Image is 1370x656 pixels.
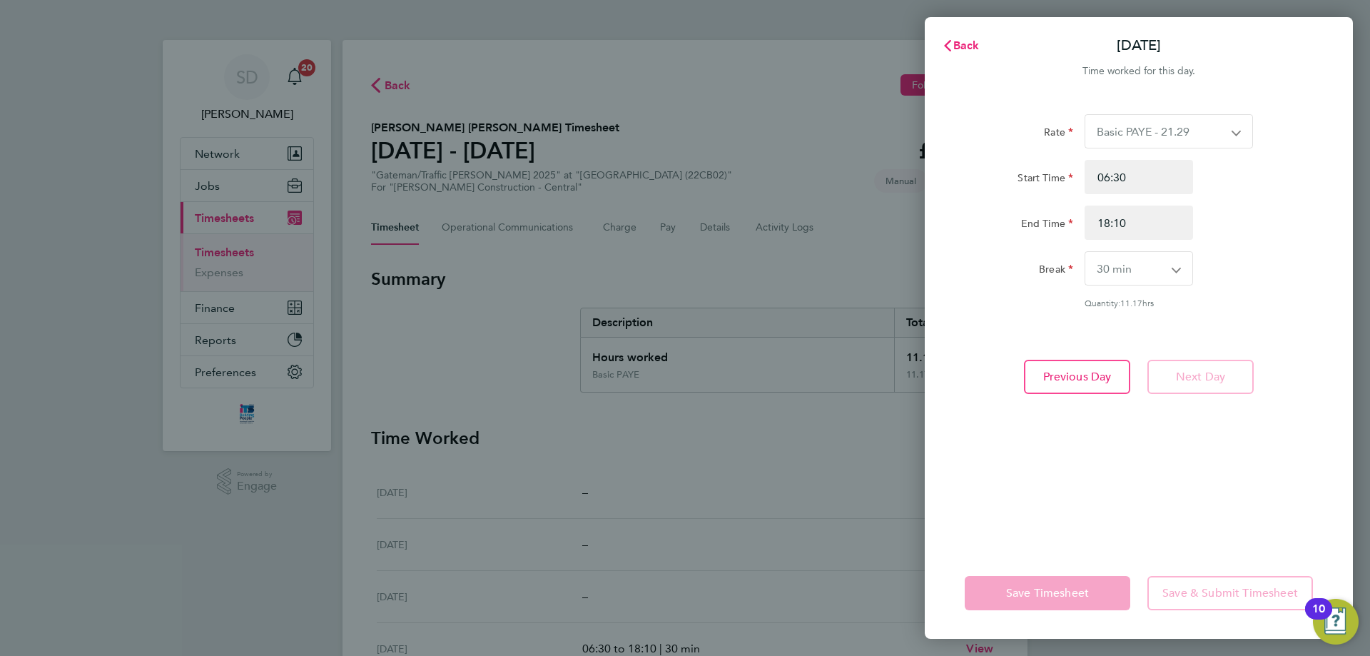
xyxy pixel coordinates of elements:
button: Open Resource Center, 10 new notifications [1313,599,1359,645]
div: 10 [1312,609,1325,627]
div: Quantity: hrs [1085,297,1253,308]
span: Previous Day [1043,370,1112,384]
span: 11.17 [1120,297,1142,308]
label: Rate [1044,126,1073,143]
label: End Time [1021,217,1073,234]
span: Back [953,39,980,52]
div: Time worked for this day. [925,63,1353,80]
input: E.g. 08:00 [1085,160,1193,194]
p: [DATE] [1117,36,1161,56]
label: Start Time [1018,171,1073,188]
button: Previous Day [1024,360,1130,394]
input: E.g. 18:00 [1085,206,1193,240]
button: Back [928,31,994,60]
label: Break [1039,263,1073,280]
